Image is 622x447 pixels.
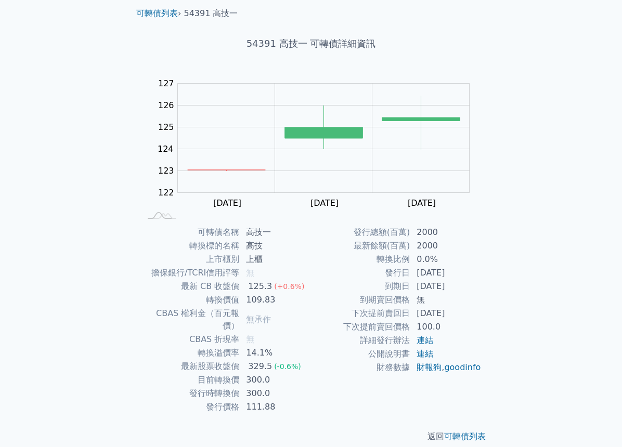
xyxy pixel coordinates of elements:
td: 到期賣回價格 [311,293,410,307]
td: 目前轉換價 [140,373,240,387]
a: 財報狗 [417,362,442,372]
span: (+0.6%) [274,282,304,291]
li: › [136,7,181,20]
td: 最新股票收盤價 [140,360,240,373]
td: 14.1% [240,346,311,360]
td: 財務數據 [311,361,410,374]
tspan: [DATE] [213,198,241,208]
td: 最新 CB 收盤價 [140,280,240,293]
tspan: 127 [158,78,174,88]
td: 100.0 [410,320,482,334]
tspan: [DATE] [310,198,339,208]
td: 無 [410,293,482,307]
tspan: 123 [158,166,174,176]
g: Chart [152,78,485,208]
td: [DATE] [410,266,482,280]
td: 高技一 [240,226,311,239]
td: CBAS 折現率 [140,333,240,346]
tspan: 125 [158,122,174,132]
td: , [410,361,482,374]
td: 300.0 [240,373,311,387]
td: 擔保銀行/TCRI信用評等 [140,266,240,280]
td: 轉換溢價率 [140,346,240,360]
h1: 54391 高技一 可轉債詳細資訊 [128,36,494,51]
div: 329.5 [246,360,274,373]
td: 111.88 [240,400,311,414]
td: CBAS 權利金（百元報價） [140,307,240,333]
td: 發行時轉換價 [140,387,240,400]
span: 無承作 [246,314,271,324]
tspan: 124 [158,144,174,154]
td: 下次提前賣回價格 [311,320,410,334]
li: 54391 高技一 [184,7,238,20]
td: 到期日 [311,280,410,293]
td: 發行日 [311,266,410,280]
tspan: 122 [158,188,174,198]
a: 連結 [417,335,433,345]
td: 轉換標的名稱 [140,239,240,253]
td: 轉換比例 [311,253,410,266]
div: 125.3 [246,280,274,293]
span: 無 [246,268,254,278]
a: 可轉債列表 [136,8,178,18]
td: 發行價格 [140,400,240,414]
td: 最新餘額(百萬) [311,239,410,253]
td: 轉換價值 [140,293,240,307]
tspan: 126 [158,100,174,110]
td: 2000 [410,226,482,239]
g: Series [188,96,460,171]
td: 高技 [240,239,311,253]
td: 300.0 [240,387,311,400]
td: 2000 [410,239,482,253]
td: 109.83 [240,293,311,307]
a: 可轉債列表 [444,431,486,441]
td: 發行總額(百萬) [311,226,410,239]
a: 連結 [417,349,433,359]
td: [DATE] [410,307,482,320]
td: [DATE] [410,280,482,293]
a: goodinfo [444,362,481,372]
td: 上市櫃別 [140,253,240,266]
td: 公開說明書 [311,347,410,361]
tspan: [DATE] [408,198,436,208]
td: 詳細發行辦法 [311,334,410,347]
td: 0.0% [410,253,482,266]
td: 上櫃 [240,253,311,266]
span: 無 [246,334,254,344]
td: 可轉債名稱 [140,226,240,239]
p: 返回 [128,430,494,443]
span: (-0.6%) [274,362,301,371]
td: 下次提前賣回日 [311,307,410,320]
